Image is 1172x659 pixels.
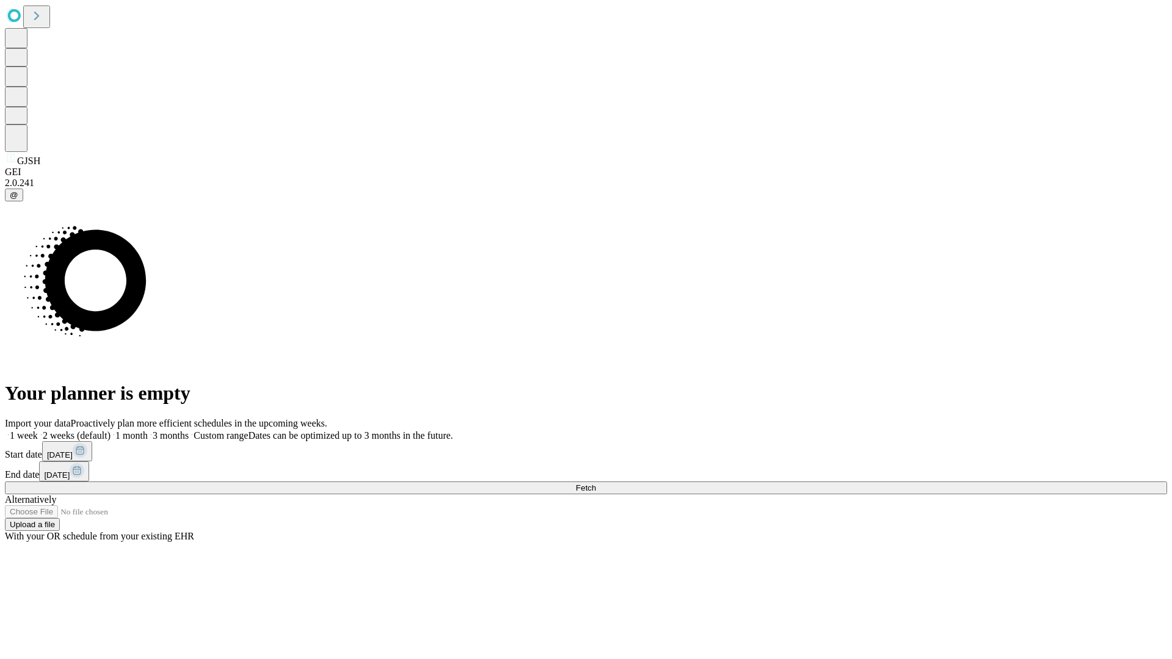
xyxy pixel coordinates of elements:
span: 2 weeks (default) [43,430,110,441]
span: [DATE] [47,450,73,459]
span: Dates can be optimized up to 3 months in the future. [248,430,453,441]
span: Fetch [576,483,596,492]
span: GJSH [17,156,40,166]
button: @ [5,189,23,201]
div: End date [5,461,1167,481]
span: 1 week [10,430,38,441]
h1: Your planner is empty [5,382,1167,405]
span: With your OR schedule from your existing EHR [5,531,194,541]
button: [DATE] [39,461,89,481]
span: 3 months [153,430,189,441]
span: Alternatively [5,494,56,505]
span: Custom range [194,430,248,441]
span: Import your data [5,418,71,428]
div: Start date [5,441,1167,461]
div: 2.0.241 [5,178,1167,189]
button: [DATE] [42,441,92,461]
div: GEI [5,167,1167,178]
span: 1 month [115,430,148,441]
span: @ [10,190,18,200]
button: Fetch [5,481,1167,494]
span: Proactively plan more efficient schedules in the upcoming weeks. [71,418,327,428]
span: [DATE] [44,470,70,480]
button: Upload a file [5,518,60,531]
